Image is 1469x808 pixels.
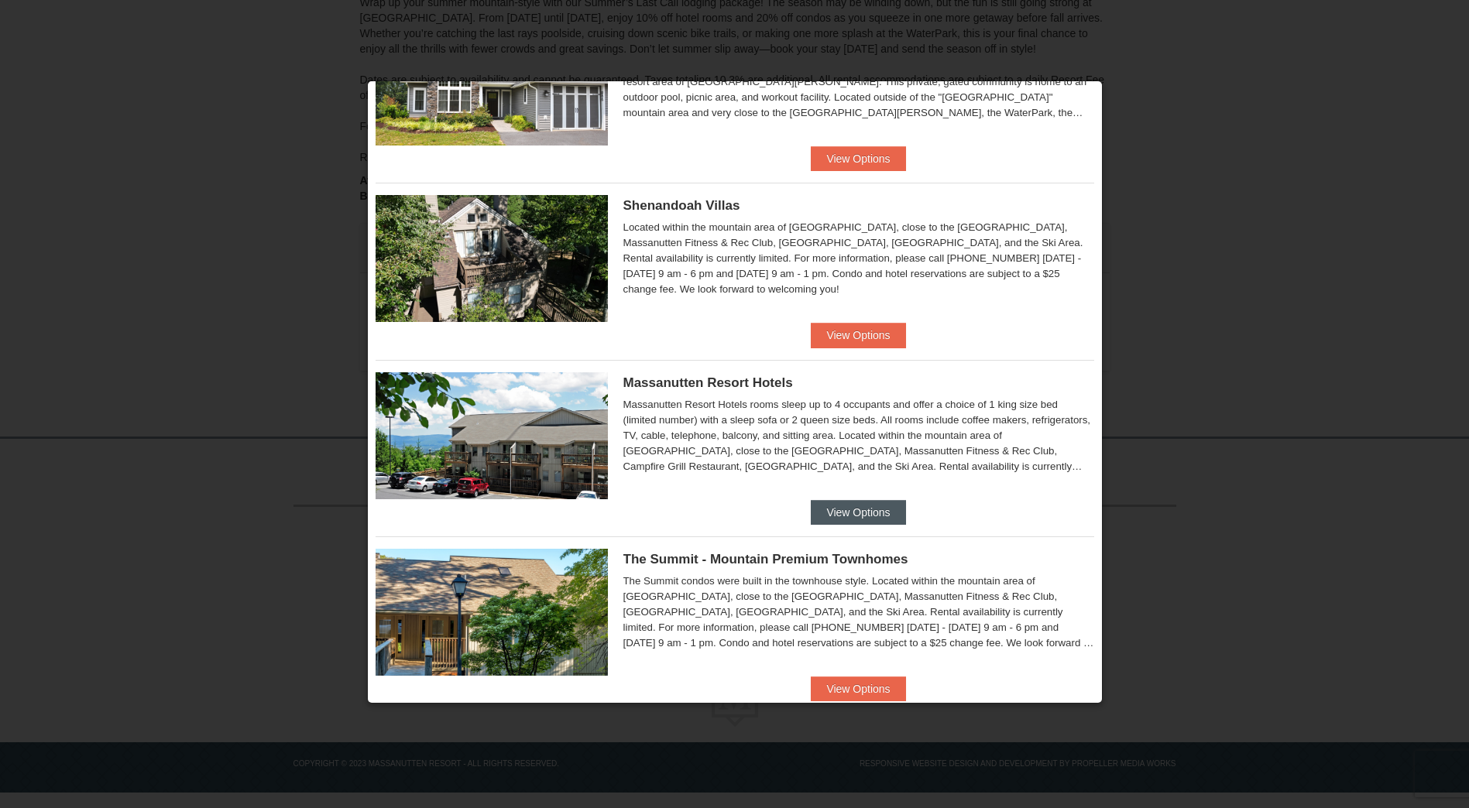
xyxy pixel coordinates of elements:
img: 19218991-1-902409a9.jpg [376,19,608,146]
button: View Options [811,676,905,701]
span: Shenandoah Villas [623,198,740,213]
div: The Summit condos were built in the townhouse style. Located within the mountain area of [GEOGRAP... [623,573,1094,651]
div: Located within the mountain area of [GEOGRAPHIC_DATA], close to the [GEOGRAPHIC_DATA], Massanutte... [623,220,1094,297]
button: View Options [811,146,905,171]
div: An exclusive resort experience, our newest condos are called Regal Vistas. True to their name, [G... [623,43,1094,121]
img: 19219026-1-e3b4ac8e.jpg [376,372,608,499]
button: View Options [811,323,905,348]
span: The Summit - Mountain Premium Townhomes [623,552,908,567]
div: Massanutten Resort Hotels rooms sleep up to 4 occupants and offer a choice of 1 king size bed (li... [623,397,1094,474]
span: Massanutten Resort Hotels [623,375,793,390]
button: View Options [811,500,905,525]
img: 19219019-2-e70bf45f.jpg [376,195,608,322]
img: 19219034-1-0eee7e00.jpg [376,549,608,676]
